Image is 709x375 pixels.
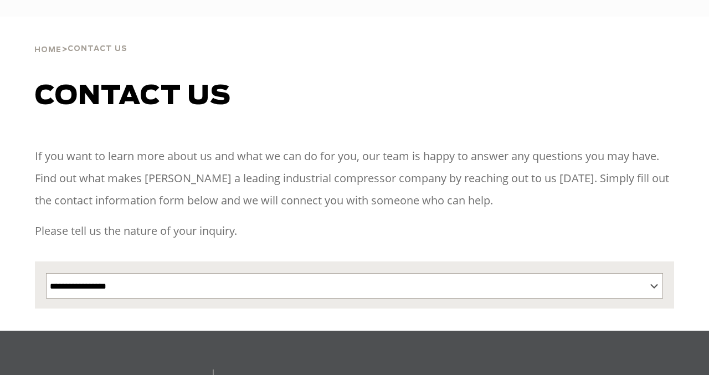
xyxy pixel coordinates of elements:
[68,45,127,53] span: Contact Us
[35,83,231,110] span: Contact us
[34,44,61,54] a: Home
[35,145,674,212] p: If you want to learn more about us and what we can do for you, our team is happy to answer any qu...
[34,47,61,54] span: Home
[34,17,127,59] div: >
[35,220,674,242] p: Please tell us the nature of your inquiry.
